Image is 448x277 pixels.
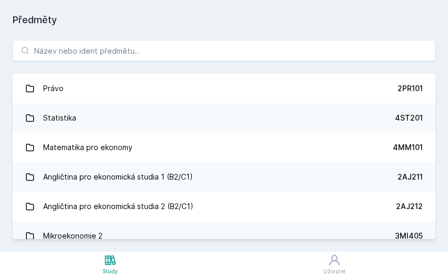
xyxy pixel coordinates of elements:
[13,74,435,103] a: Právo 2PR101
[43,166,193,187] div: Angličtina pro ekonomická studia 1 (B2/C1)
[393,142,423,153] div: 4MM101
[43,225,103,246] div: Mikroekonomie 2
[395,113,423,123] div: 4ST201
[323,268,345,275] div: Uživatel
[43,196,194,217] div: Angličtina pro ekonomická studia 2 (B2/C1)
[396,201,423,212] div: 2AJ212
[13,192,435,221] a: Angličtina pro ekonomická studia 2 (B2/C1) 2AJ212
[43,107,76,128] div: Statistika
[395,231,423,241] div: 3MI405
[398,83,423,94] div: 2PR101
[13,221,435,251] a: Mikroekonomie 2 3MI405
[13,40,435,61] input: Název nebo ident předmětu…
[103,268,118,275] div: Study
[13,133,435,162] a: Matematika pro ekonomy 4MM101
[13,103,435,133] a: Statistika 4ST201
[43,137,133,158] div: Matematika pro ekonomy
[13,13,435,27] h1: Předměty
[398,172,423,182] div: 2AJ211
[43,78,64,99] div: Právo
[13,162,435,192] a: Angličtina pro ekonomická studia 1 (B2/C1) 2AJ211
